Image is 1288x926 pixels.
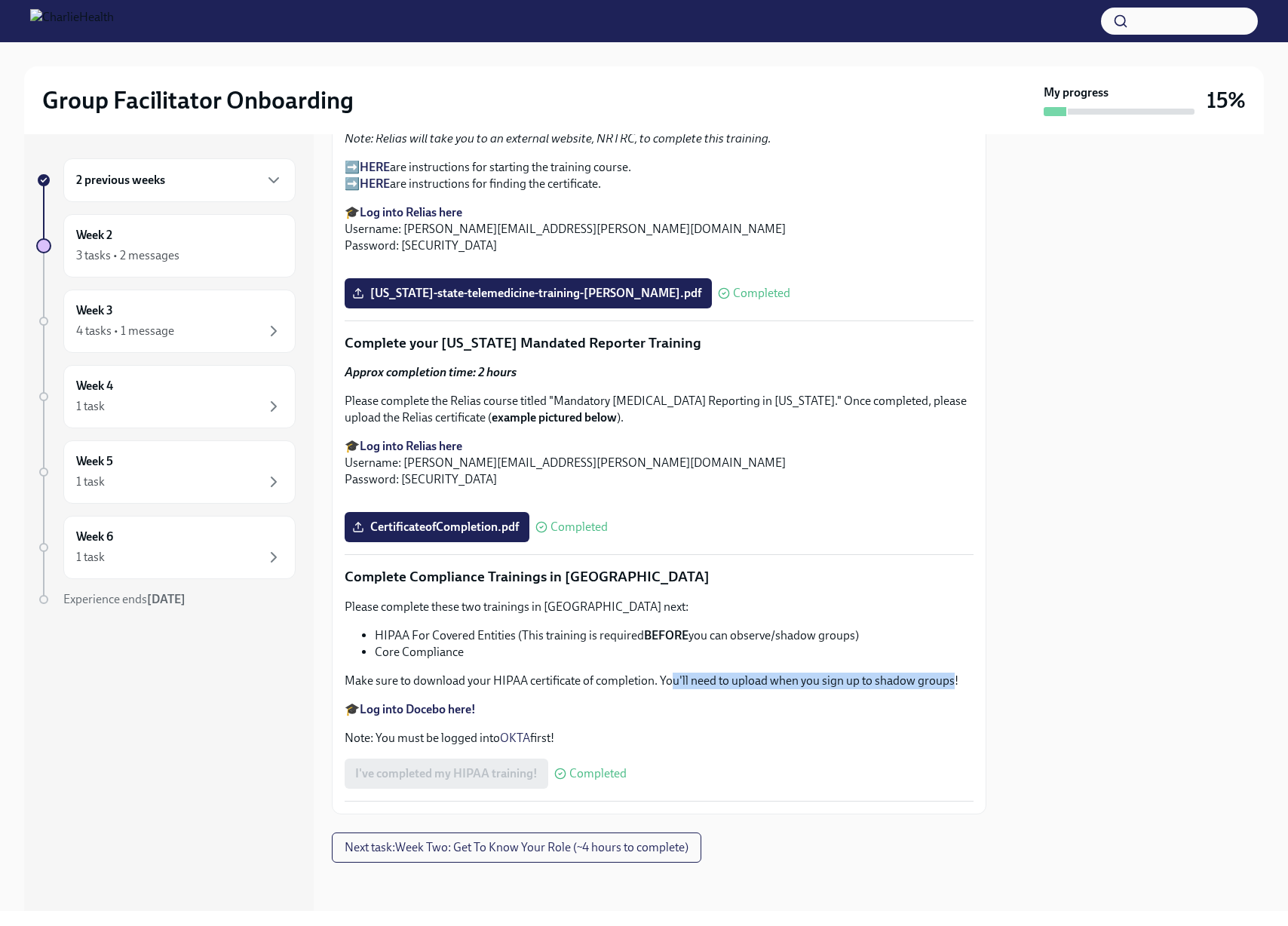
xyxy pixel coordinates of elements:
div: 4 tasks • 1 message [76,323,174,339]
p: ➡️ are instructions for starting the training course. ➡️ are instructions for finding the certifi... [345,159,974,192]
span: Completed [569,768,627,780]
p: Complete Compliance Trainings in [GEOGRAPHIC_DATA] [345,567,974,587]
p: 🎓 [345,701,974,718]
p: Please complete the Relias course titled "Mandatory [MEDICAL_DATA] Reporting in [US_STATE]." Once... [345,393,974,426]
h6: Week 4 [76,378,113,394]
h2: Group Facilitator Onboarding [42,85,354,115]
h3: 15% [1207,87,1246,114]
span: Next task : Week Two: Get To Know Your Role (~4 hours to complete) [345,840,688,855]
a: OKTA [500,731,530,745]
p: Make sure to download your HIPAA certificate of completion. You'll need to upload when you sign u... [345,673,974,689]
p: Complete your [US_STATE] Mandated Reporter Training [345,333,974,353]
span: Completed [733,287,790,299]
strong: example pictured below [492,410,617,425]
span: Experience ends [63,592,186,606]
div: 3 tasks • 2 messages [76,247,179,264]
button: Next task:Week Two: Get To Know Your Role (~4 hours to complete) [332,832,701,863]
div: 1 task [76,398,105,415]
span: [US_STATE]-state-telemedicine-training-[PERSON_NAME].pdf [355,286,701,301]
a: Week 61 task [36,516,296,579]
strong: [DATE] [147,592,186,606]
h6: Week 5 [76,453,113,470]
div: 1 task [76,549,105,566]
h6: Week 3 [76,302,113,319]
label: CertificateofCompletion.pdf [345,512,529,542]
li: HIPAA For Covered Entities (This training is required you can observe/shadow groups) [375,627,974,644]
a: Week 23 tasks • 2 messages [36,214,296,277]
a: HERE [360,176,390,191]
h6: Week 6 [76,529,113,545]
li: Core Compliance [375,644,974,661]
a: Week 41 task [36,365,296,428]
p: Please complete these two trainings in [GEOGRAPHIC_DATA] next: [345,599,974,615]
a: Log into Relias here [360,205,462,219]
strong: My progress [1044,84,1109,101]
a: Log into Relias here [360,439,462,453]
span: CertificateofCompletion.pdf [355,520,519,535]
a: Log into Docebo here! [360,702,476,716]
strong: BEFORE [644,628,688,642]
div: 1 task [76,474,105,490]
a: Week 34 tasks • 1 message [36,290,296,353]
em: Note: Relias will take you to an external website, NRTRC, to complete this training. [345,131,771,146]
p: Note: You must be logged into first! [345,730,974,747]
p: 🎓 Username: [PERSON_NAME][EMAIL_ADDRESS][PERSON_NAME][DOMAIN_NAME] Password: [SECURITY_DATA] [345,204,974,254]
strong: Approx completion time: 2 hours [345,365,517,379]
label: [US_STATE]-state-telemedicine-training-[PERSON_NAME].pdf [345,278,712,308]
a: Week 51 task [36,440,296,504]
a: HERE [360,160,390,174]
p: 🎓 Username: [PERSON_NAME][EMAIL_ADDRESS][PERSON_NAME][DOMAIN_NAME] Password: [SECURITY_DATA] [345,438,974,488]
img: CharlieHealth [30,9,114,33]
div: 2 previous weeks [63,158,296,202]
h6: Week 2 [76,227,112,244]
span: Completed [550,521,608,533]
h6: 2 previous weeks [76,172,165,189]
